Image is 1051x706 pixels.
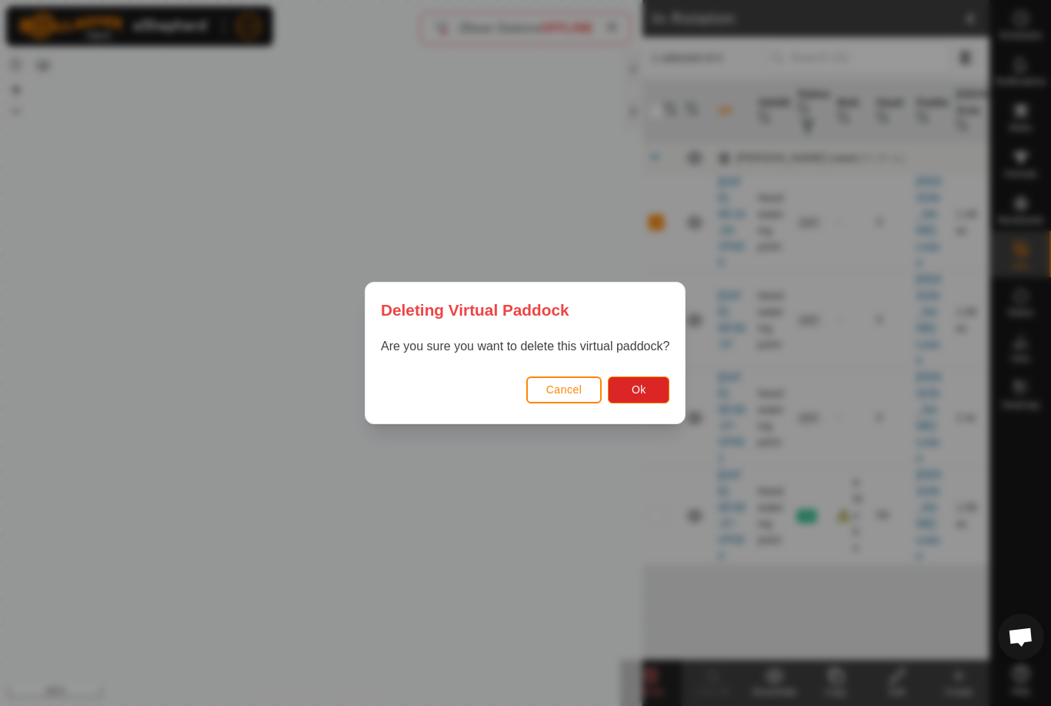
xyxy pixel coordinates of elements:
button: Cancel [526,376,602,403]
span: Cancel [546,383,582,396]
span: Deleting Virtual Paddock [381,298,569,322]
button: Ok [609,376,670,403]
div: Open chat [998,614,1044,660]
span: Ok [632,383,646,396]
p: Are you sure you want to delete this virtual paddock? [381,337,669,356]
